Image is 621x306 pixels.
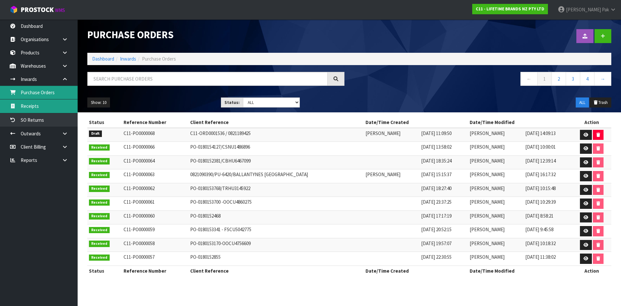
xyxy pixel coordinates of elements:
a: C11 - LIFETIME BRANDS NZ PTY LTD [472,4,548,14]
span: Draft [89,130,102,137]
span: [DATE] 11:38:02 [525,254,556,260]
td: 0821090390/PU-6420/BALLANTYNES [GEOGRAPHIC_DATA] [189,169,364,183]
span: Received [89,158,110,164]
td: C11-PO0000068 [122,128,189,142]
td: C11-PO0000059 [122,224,189,238]
a: Inwards [120,56,136,62]
strong: Status: [224,100,240,105]
td: C11-PO0000064 [122,155,189,169]
td: C11-PO0000060 [122,210,189,224]
span: Received [89,255,110,261]
td: PO-0180154127/CSNU1486896 [189,142,364,156]
span: [PERSON_NAME] [470,240,505,246]
span: [PERSON_NAME] [470,185,505,191]
td: C11-PO0000061 [122,197,189,211]
span: [PERSON_NAME] [470,144,505,150]
td: PO-0180153768/TRHU3145922 [189,183,364,197]
span: Received [89,241,110,247]
a: ← [520,72,538,86]
span: [PERSON_NAME] [470,254,505,260]
span: [DATE] 13:58:02 [421,144,452,150]
span: [DATE] 10:00:01 [525,144,556,150]
img: cube-alt.png [10,6,18,14]
a: 1 [537,72,552,86]
th: Status [87,117,122,128]
td: C11-PO0000063 [122,169,189,183]
span: [DATE] 18:35:24 [421,158,452,164]
span: [DATE] 11:09:50 [421,130,452,136]
th: Date/Time Modified [468,266,572,276]
th: Reference Number [122,266,189,276]
span: [PERSON_NAME] [470,130,505,136]
span: [DATE] 10:29:39 [525,199,556,205]
span: Received [89,172,110,178]
span: [DATE] 17:17:19 [421,213,452,219]
button: ALL [576,97,589,108]
span: Received [89,199,110,206]
span: ProStock [21,6,54,14]
td: PO-0180152855 [189,252,364,266]
button: Trash [590,97,611,108]
td: PO-0180152468 [189,210,364,224]
nav: Page navigation [354,72,611,88]
th: Date/Time Created [364,266,468,276]
th: Client Reference [189,266,364,276]
span: [DATE] 9:45:58 [525,226,553,232]
td: PO-0180153341 - FSCU5042775 [189,224,364,238]
td: PO-0180153170-OOCU4756609 [189,238,364,252]
span: Purchase Orders [142,56,176,62]
span: [DATE] 15:15:37 [421,171,452,177]
span: [DATE] 14:09:13 [525,130,556,136]
th: Action [572,266,611,276]
td: C11-PO0000057 [122,252,189,266]
span: Received [89,144,110,151]
h1: Purchase Orders [87,29,344,40]
span: [PERSON_NAME] [470,199,505,205]
span: [PERSON_NAME] [470,158,505,164]
td: C11-PO0000058 [122,238,189,252]
td: C11-ORD0001536 / 0821189425 [189,128,364,142]
input: Search purchase orders [87,72,328,86]
th: Date/Time Created [364,117,468,128]
span: Received [89,186,110,192]
span: [PERSON_NAME] [365,130,400,136]
span: [DATE] 20:52:15 [421,226,452,232]
span: [PERSON_NAME] [470,213,505,219]
span: [DATE] 23:37:25 [421,199,452,205]
span: [DATE] 10:15:48 [525,185,556,191]
th: Action [572,117,611,128]
span: [PERSON_NAME] [470,171,505,177]
a: 4 [580,72,594,86]
span: [DATE] 19:57:07 [421,240,452,246]
span: [DATE] 10:18:32 [525,240,556,246]
span: [DATE] 22:30:55 [421,254,452,260]
small: WMS [55,7,65,13]
th: Date/Time Modified [468,117,572,128]
td: C11-PO0000066 [122,142,189,156]
span: Received [89,213,110,220]
span: [DATE] 8:58:21 [525,213,553,219]
strong: C11 - LIFETIME BRANDS NZ PTY LTD [476,6,544,12]
span: [DATE] 16:17:32 [525,171,556,177]
span: [PERSON_NAME] [566,6,601,13]
td: PO-0180153700 -OOCU4860275 [189,197,364,211]
th: Reference Number [122,117,189,128]
td: PO-0180152381/CBHU6467099 [189,155,364,169]
span: [PERSON_NAME] [470,226,505,232]
a: 2 [551,72,566,86]
th: Client Reference [189,117,364,128]
span: Received [89,227,110,233]
button: Show: 10 [87,97,110,108]
a: → [594,72,611,86]
span: [DATE] 18:27:40 [421,185,452,191]
th: Status [87,266,122,276]
a: 3 [566,72,580,86]
span: [PERSON_NAME] [365,171,400,177]
span: Pak [602,6,609,13]
td: C11-PO0000062 [122,183,189,197]
span: [DATE] 12:39:14 [525,158,556,164]
a: Dashboard [92,56,114,62]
